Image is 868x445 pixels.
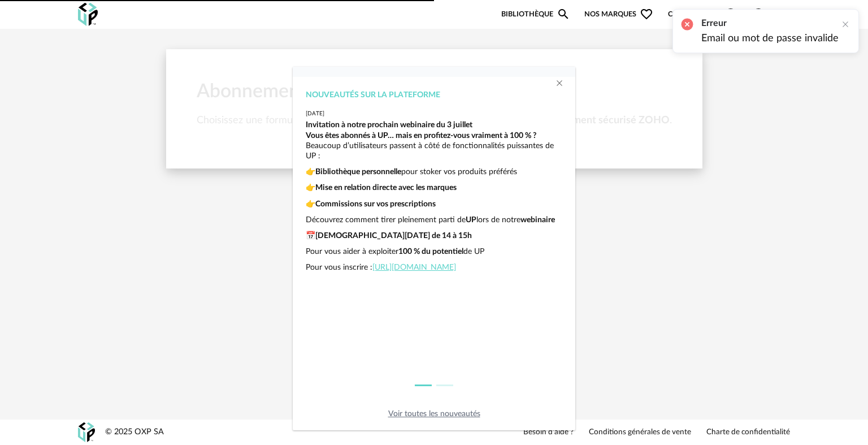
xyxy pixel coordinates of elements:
strong: Bibliothèque personnelle [315,168,401,176]
strong: Commissions sur vos prescriptions [315,200,436,208]
strong: webinaire [520,216,555,224]
div: Invitation à notre prochain webinaire du 3 juillet [306,120,563,130]
strong: [DEMOGRAPHIC_DATA][DATE] de 14 à 15h [315,232,472,240]
p: Pour vous aider à exploiter de UP [306,247,563,257]
p: 👉 [306,199,563,209]
strong: Mise en relation directe avec les marques [315,184,457,192]
p: Pour vous inscrire : [306,262,563,273]
p: Découvrez comment tirer pleinement parti de lors de notre [306,215,563,225]
p: 👉 pour stoker vos produits préférés [306,167,563,177]
div: Nouveautés sur la plateforme [306,90,563,100]
p: 👉 [306,183,563,193]
button: Close [555,78,564,90]
a: Voir toutes les nouveautés [388,410,480,418]
p: 📅 [306,231,563,241]
a: [URL][DOMAIN_NAME] [372,263,456,271]
p: Beaucoup d’utilisateurs passent à côté de fonctionnalités puissantes de UP : [306,131,563,162]
strong: UP [466,216,476,224]
strong: Vous êtes abonnés à UP… mais en profitez-vous vraiment à 100 % ? [306,132,536,140]
div: [DATE] [306,110,563,118]
strong: 100 % du potentiel [398,248,463,256]
div: dialog [293,67,575,430]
